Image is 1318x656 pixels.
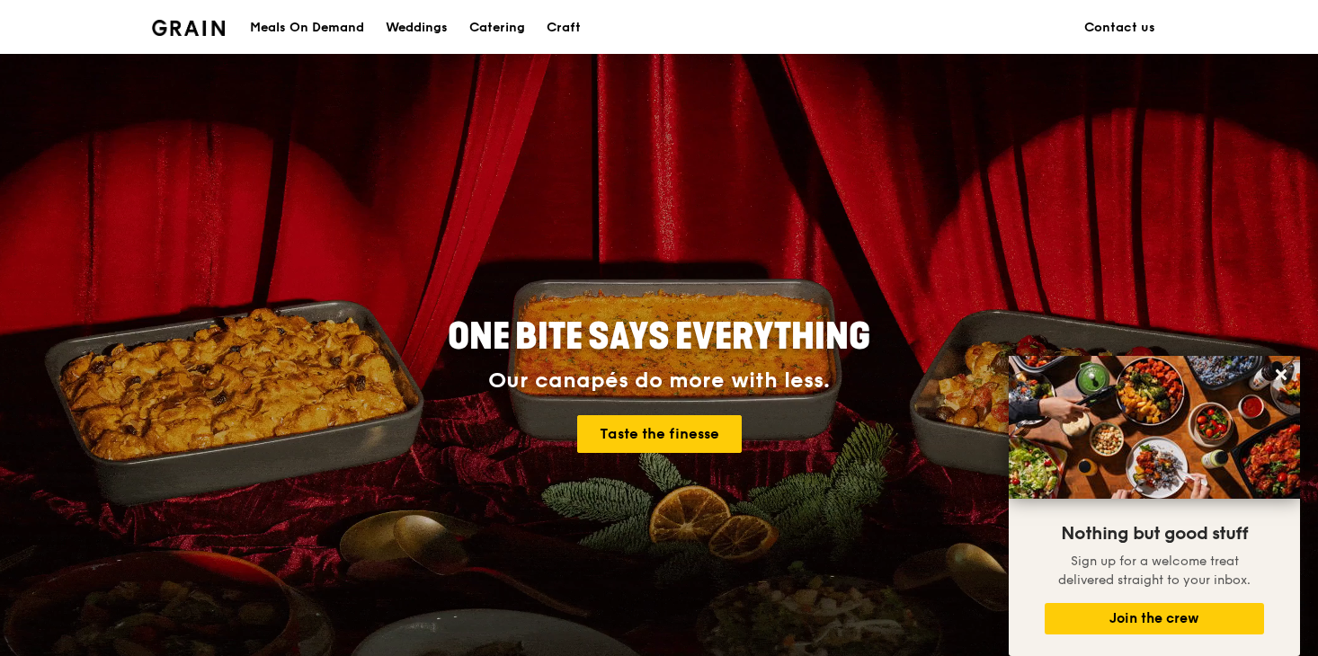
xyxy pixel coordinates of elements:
[459,1,536,55] a: Catering
[250,1,364,55] div: Meals On Demand
[448,315,870,359] span: ONE BITE SAYS EVERYTHING
[469,1,525,55] div: Catering
[386,1,448,55] div: Weddings
[1267,360,1296,389] button: Close
[577,415,742,453] a: Taste the finesse
[1009,356,1300,499] img: DSC07876-Edit02-Large.jpeg
[335,368,983,394] div: Our canapés do more with less.
[375,1,459,55] a: Weddings
[1058,554,1251,588] span: Sign up for a welcome treat delivered straight to your inbox.
[1061,523,1248,545] span: Nothing but good stuff
[1045,603,1264,634] button: Join the crew
[152,20,225,36] img: Grain
[536,1,592,55] a: Craft
[547,1,581,55] div: Craft
[1073,1,1166,55] a: Contact us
